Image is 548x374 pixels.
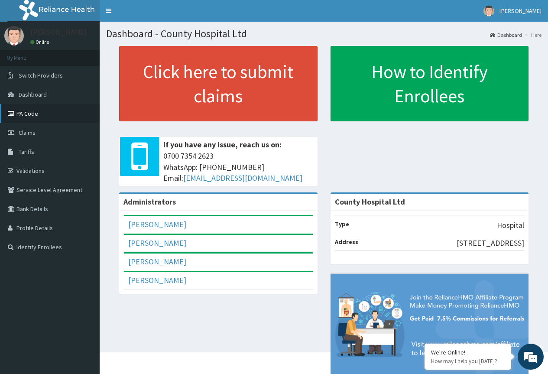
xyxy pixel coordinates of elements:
[30,28,87,36] p: [PERSON_NAME]
[128,257,186,267] a: [PERSON_NAME]
[483,6,494,16] img: User Image
[128,238,186,248] a: [PERSON_NAME]
[331,46,529,121] a: How to Identify Enrollees
[183,173,302,183] a: [EMAIL_ADDRESS][DOMAIN_NAME]
[45,49,146,60] div: Chat with us now
[499,7,542,15] span: [PERSON_NAME]
[4,26,24,46] img: User Image
[457,237,524,249] p: [STREET_ADDRESS]
[128,219,186,229] a: [PERSON_NAME]
[335,197,405,207] strong: County Hospital Ltd
[19,72,63,79] span: Switch Providers
[16,43,35,65] img: d_794563401_company_1708531726252_794563401
[523,31,542,39] li: Here
[30,39,51,45] a: Online
[4,237,165,267] textarea: Type your message and hit 'Enter'
[119,46,318,121] a: Click here to submit claims
[128,275,186,285] a: [PERSON_NAME]
[490,31,522,39] a: Dashboard
[142,4,163,25] div: Minimize live chat window
[431,348,505,356] div: We're Online!
[335,238,358,246] b: Address
[335,220,349,228] b: Type
[163,140,282,150] b: If you have any issue, reach us on:
[497,220,524,231] p: Hospital
[163,150,313,184] span: 0700 7354 2623 WhatsApp: [PHONE_NUMBER] Email:
[50,109,120,197] span: We're online!
[431,358,505,365] p: How may I help you today?
[19,129,36,137] span: Claims
[19,91,47,98] span: Dashboard
[123,197,176,207] b: Administrators
[106,28,542,39] h1: Dashboard - County Hospital Ltd
[19,148,34,156] span: Tariffs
